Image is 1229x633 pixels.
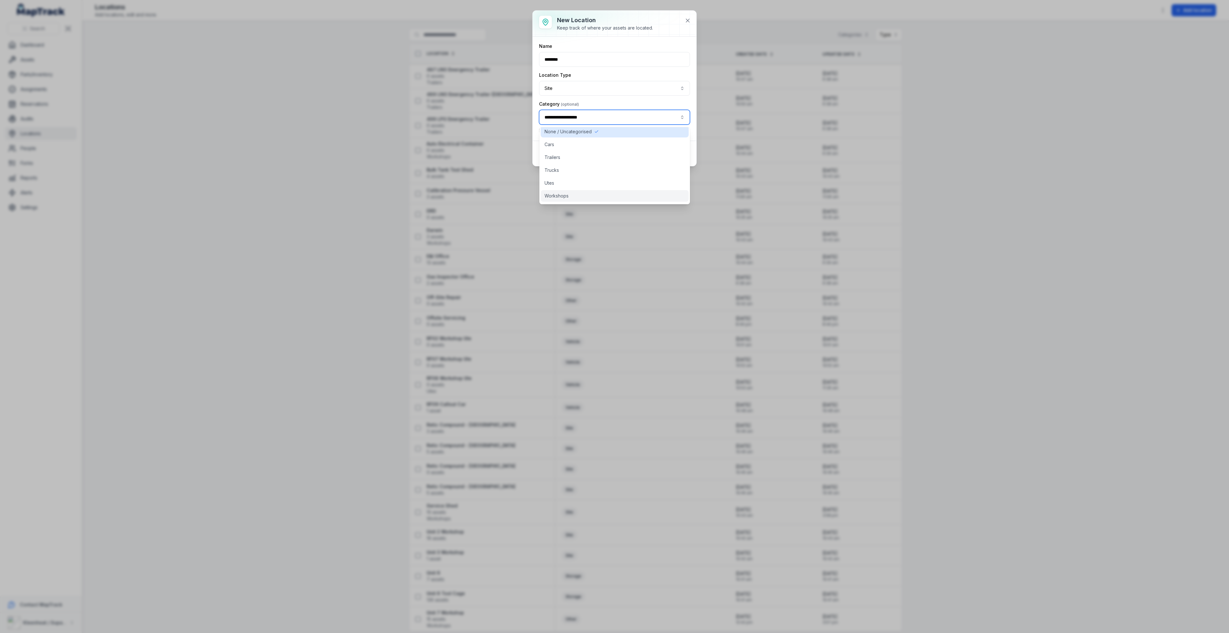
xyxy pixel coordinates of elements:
span: Trailers [545,154,560,161]
span: None / Uncategorised [545,128,592,135]
button: Site [539,81,690,96]
h3: New location [557,16,653,25]
span: Workshops [545,193,569,199]
label: Category [539,101,579,107]
div: Keep track of where your assets are located. [557,25,653,31]
p: Enhance discoverability of your locations. [539,127,690,134]
span: Utes [545,180,554,186]
span: Trucks [545,167,559,173]
label: Location Type [539,72,571,78]
span: Cars [545,141,554,148]
label: Name [539,43,552,49]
